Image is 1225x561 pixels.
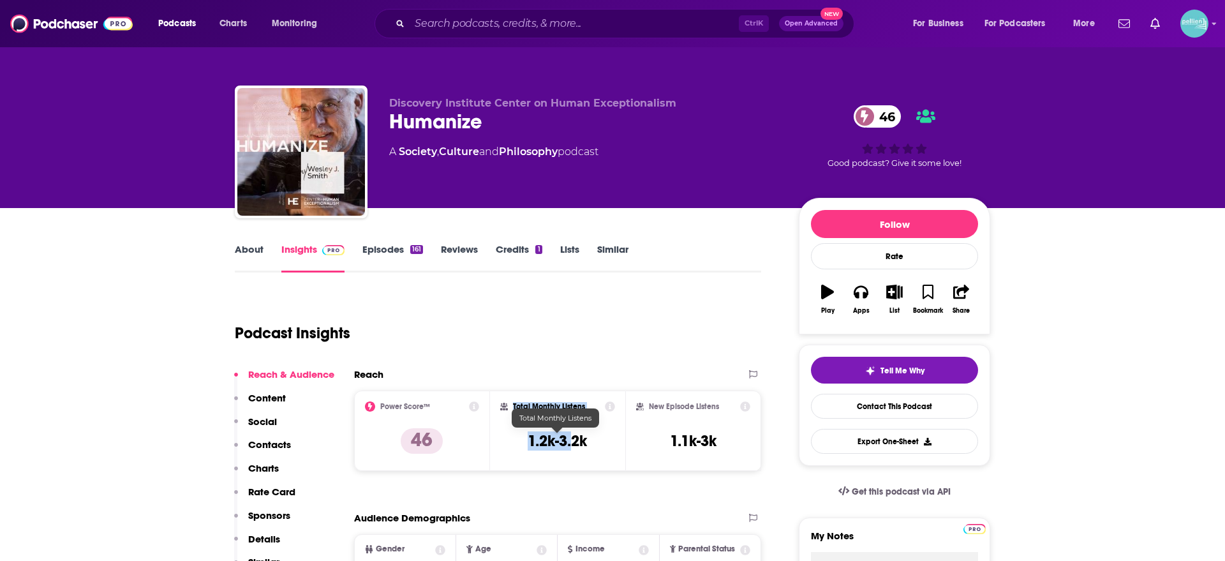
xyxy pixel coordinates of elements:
[880,366,924,376] span: Tell Me Why
[820,8,843,20] span: New
[1073,15,1095,33] span: More
[1180,10,1208,38] span: Logged in as JessicaPellien
[811,429,978,454] button: Export One-Sheet
[519,414,591,423] span: Total Monthly Listens
[779,16,843,31] button: Open AdvancedNew
[248,392,286,404] p: Content
[866,105,902,128] span: 46
[496,243,542,273] a: Credits1
[889,307,900,315] div: List
[248,415,277,428] p: Social
[678,545,735,553] span: Parental Status
[387,9,866,38] div: Search podcasts, credits, & more...
[865,366,875,376] img: tell me why sparkle
[10,11,133,36] img: Podchaser - Follow, Share and Rate Podcasts
[211,13,255,34] a: Charts
[234,533,280,557] button: Details
[670,431,716,451] h3: 1.1k-3k
[913,307,943,315] div: Bookmark
[811,394,978,419] a: Contact This Podcast
[380,402,430,411] h2: Power Score™
[953,307,970,315] div: Share
[248,438,291,451] p: Contacts
[785,20,838,27] span: Open Advanced
[811,357,978,384] button: tell me why sparkleTell Me Why
[441,243,478,273] a: Reviews
[234,509,290,533] button: Sponsors
[1180,10,1208,38] button: Show profile menu
[1145,13,1165,34] a: Show notifications dropdown
[248,509,290,521] p: Sponsors
[828,476,961,507] a: Get this podcast via API
[811,243,978,269] div: Rate
[597,243,628,273] a: Similar
[1113,13,1135,34] a: Show notifications dropdown
[475,545,491,553] span: Age
[389,97,676,109] span: Discovery Institute Center on Human Exceptionalism
[963,524,986,534] img: Podchaser Pro
[248,533,280,545] p: Details
[821,307,835,315] div: Play
[499,146,558,158] a: Philosophy
[322,245,345,255] img: Podchaser Pro
[878,276,911,322] button: List
[354,368,383,380] h2: Reach
[263,13,334,34] button: open menu
[976,13,1064,34] button: open menu
[234,462,279,486] button: Charts
[376,545,405,553] span: Gender
[234,438,291,462] button: Contacts
[560,243,579,273] a: Lists
[437,146,439,158] span: ,
[913,15,963,33] span: For Business
[354,512,470,524] h2: Audience Demographics
[234,415,277,439] button: Social
[248,368,334,380] p: Reach & Audience
[281,243,345,273] a: InsightsPodchaser Pro
[1064,13,1111,34] button: open menu
[844,276,877,322] button: Apps
[904,13,979,34] button: open menu
[401,428,443,454] p: 46
[234,392,286,415] button: Content
[272,15,317,33] span: Monitoring
[575,545,605,553] span: Income
[479,146,499,158] span: and
[410,245,423,254] div: 161
[248,462,279,474] p: Charts
[234,368,334,392] button: Reach & Audience
[158,15,196,33] span: Podcasts
[911,276,944,322] button: Bookmark
[828,158,961,168] span: Good podcast? Give it some love!
[811,210,978,238] button: Follow
[237,88,365,216] img: Humanize
[739,15,769,32] span: Ctrl K
[963,522,986,534] a: Pro website
[149,13,212,34] button: open menu
[528,431,587,451] h3: 1.2k-3.2k
[235,243,264,273] a: About
[219,15,247,33] span: Charts
[248,486,295,498] p: Rate Card
[799,97,990,176] div: 46Good podcast? Give it some love!
[410,13,739,34] input: Search podcasts, credits, & more...
[853,307,870,315] div: Apps
[535,245,542,254] div: 1
[1180,10,1208,38] img: User Profile
[389,144,598,160] div: A podcast
[984,15,1046,33] span: For Podcasters
[811,276,844,322] button: Play
[945,276,978,322] button: Share
[513,402,585,411] h2: Total Monthly Listens
[399,146,437,158] a: Society
[811,530,978,552] label: My Notes
[362,243,423,273] a: Episodes161
[234,486,295,509] button: Rate Card
[235,324,350,343] h1: Podcast Insights
[439,146,479,158] a: Culture
[649,402,719,411] h2: New Episode Listens
[852,486,951,497] span: Get this podcast via API
[854,105,902,128] a: 46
